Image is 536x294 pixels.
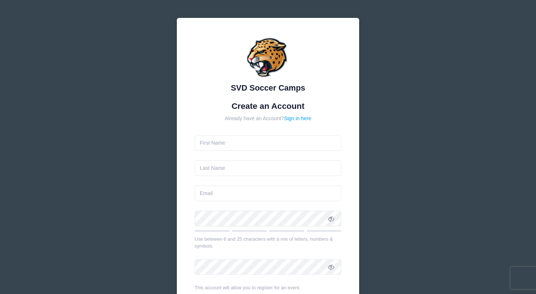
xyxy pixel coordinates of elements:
img: SVD Soccer Camps [246,36,290,80]
input: First Name [195,135,342,151]
div: Already have an Account? [195,115,342,122]
h1: Create an Account [195,101,342,111]
div: Use between 6 and 25 characters with a mix of letters, numbers & symbols. [195,236,342,250]
a: Sign in here [284,115,311,121]
input: Last Name [195,160,342,176]
div: This account will allow you to register for an event. [195,284,342,291]
div: SVD Soccer Camps [195,82,342,94]
input: Email [195,186,342,201]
